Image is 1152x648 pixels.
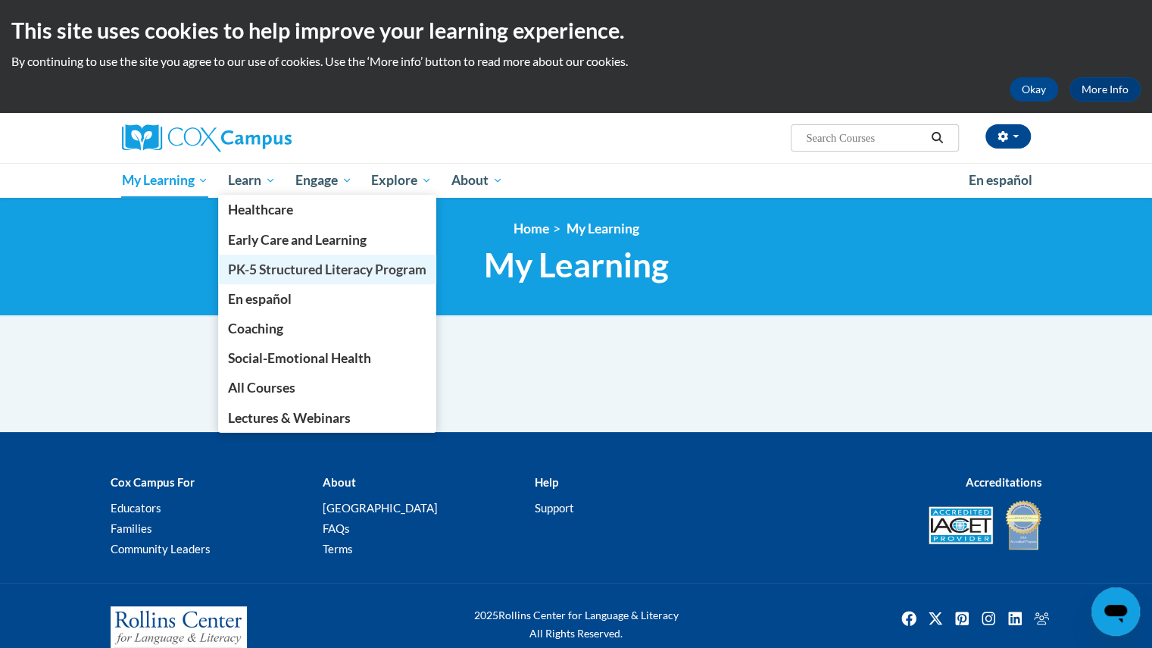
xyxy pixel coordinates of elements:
a: My Learning [567,221,639,236]
img: Cox Campus [122,124,292,152]
img: Twitter icon [923,606,948,631]
p: By continuing to use the site you agree to our use of cookies. Use the ‘More info’ button to read... [11,53,1141,70]
a: Learn [218,163,286,198]
a: Explore [361,163,442,198]
a: Linkedin [1003,606,1027,631]
button: Search [926,129,948,147]
a: [GEOGRAPHIC_DATA] [322,501,437,515]
span: En español [969,172,1032,188]
a: Instagram [976,606,1001,631]
span: Engage [295,171,352,189]
a: Pinterest [950,606,974,631]
img: Instagram icon [976,606,1001,631]
a: Educators [111,501,161,515]
a: Home [514,221,549,236]
a: Healthcare [218,195,436,224]
a: My Learning [112,163,219,198]
a: PK-5 Structured Literacy Program [218,255,436,284]
span: Healthcare [228,202,293,218]
span: My Learning [121,171,208,189]
a: Lectures & Webinars [218,403,436,433]
a: Families [111,521,152,535]
b: Cox Campus For [111,475,195,489]
a: Facebook [897,606,921,631]
a: Social-Emotional Health [218,343,436,373]
span: PK-5 Structured Literacy Program [228,261,426,277]
div: Main menu [99,163,1054,198]
h2: This site uses cookies to help improve your learning experience. [11,15,1141,45]
img: LinkedIn icon [1003,606,1027,631]
span: Early Care and Learning [228,232,367,248]
img: Facebook icon [897,606,921,631]
a: Twitter [923,606,948,631]
button: Account Settings [985,124,1031,149]
a: Facebook Group [1029,606,1054,631]
img: Facebook group icon [1029,606,1054,631]
a: About [442,163,513,198]
span: All Courses [228,380,295,396]
span: En español [228,291,292,307]
img: Accredited IACET® Provider [929,506,993,544]
b: Accreditations [966,475,1042,489]
b: Help [534,475,557,489]
a: FAQs [322,521,349,535]
span: About [451,171,503,189]
a: Terms [322,542,352,556]
span: Lectures & Webinars [228,410,351,426]
a: More Info [1069,77,1141,102]
a: Early Care and Learning [218,225,436,255]
a: Coaching [218,314,436,343]
span: Learn [228,171,276,189]
a: Community Leaders [111,542,211,556]
span: My Learning [484,245,669,285]
img: Pinterest icon [950,606,974,631]
span: 2025 [474,609,498,621]
a: All Courses [218,373,436,402]
input: Search Courses [804,129,926,147]
span: Coaching [228,321,283,337]
a: En español [959,164,1042,196]
a: En español [218,284,436,314]
div: Rollins Center for Language & Literacy All Rights Reserved. [417,606,735,643]
span: Explore [371,171,432,189]
a: Engage [286,163,362,198]
button: Okay [1010,77,1058,102]
iframe: Button to launch messaging window [1091,587,1140,636]
a: Support [534,501,573,515]
span: Social-Emotional Health [228,350,371,366]
img: IDA® Accredited [1004,499,1042,552]
a: Cox Campus [122,124,410,152]
b: About [322,475,355,489]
